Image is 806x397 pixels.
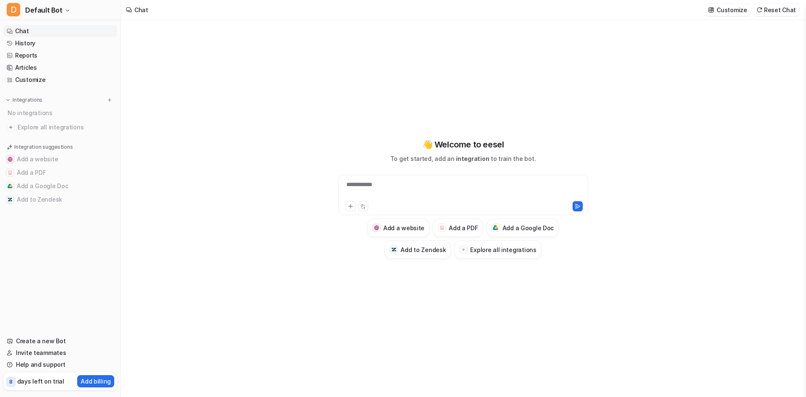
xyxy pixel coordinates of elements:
img: Add a Google Doc [493,225,498,230]
button: Add a Google DocAdd a Google Doc [487,218,559,237]
button: Reset Chat [754,4,799,16]
img: reset [756,7,762,13]
img: Add a Google Doc [8,184,13,189]
h3: Add a Google Doc [502,223,554,232]
span: Explore all integrations [18,121,114,134]
img: Add a PDF [440,225,445,230]
button: Explore all integrations [454,240,541,259]
p: To get started, add an to train the bot. [390,154,536,163]
a: History [3,37,117,49]
button: Add a websiteAdd a website [3,152,117,166]
img: Add to Zendesk [8,197,13,202]
a: Explore all integrations [3,121,117,133]
p: 👋 Welcome to eesel [422,138,504,151]
img: Add to Zendesk [391,247,397,252]
p: Integrations [13,97,42,103]
div: No integrations [5,106,117,120]
a: Reports [3,50,117,61]
a: Invite teammates [3,347,117,359]
img: Add a website [374,225,379,231]
button: Add to ZendeskAdd to Zendesk [3,193,117,206]
button: Add a Google DocAdd a Google Doc [3,179,117,193]
span: integration [456,155,489,162]
p: Add billing [81,377,111,386]
a: Chat [3,25,117,37]
img: Add a PDF [8,170,13,175]
p: days left on trial [17,377,64,386]
button: Add billing [77,375,114,387]
h3: Add a website [383,223,424,232]
span: D [7,3,20,16]
h3: Add a PDF [449,223,478,232]
img: menu_add.svg [107,97,113,103]
button: Add to ZendeskAdd to Zendesk [385,240,451,259]
p: Customize [717,5,747,14]
button: Integrations [3,96,45,104]
img: Add a website [8,157,13,162]
p: Integration suggestions [14,143,73,151]
img: explore all integrations [7,123,15,131]
img: customize [708,7,714,13]
img: expand menu [5,97,11,103]
button: Customize [706,4,750,16]
p: 8 [9,378,13,386]
div: Chat [134,5,148,14]
a: Articles [3,62,117,74]
a: Customize [3,74,117,86]
button: Add a websiteAdd a website [367,218,429,237]
h3: Explore all integrations [470,245,536,254]
a: Create a new Bot [3,335,117,347]
button: Add a PDFAdd a PDF [433,218,483,237]
span: Default Bot [25,4,63,16]
a: Help and support [3,359,117,371]
h3: Add to Zendesk [400,245,446,254]
button: Add a PDFAdd a PDF [3,166,117,179]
